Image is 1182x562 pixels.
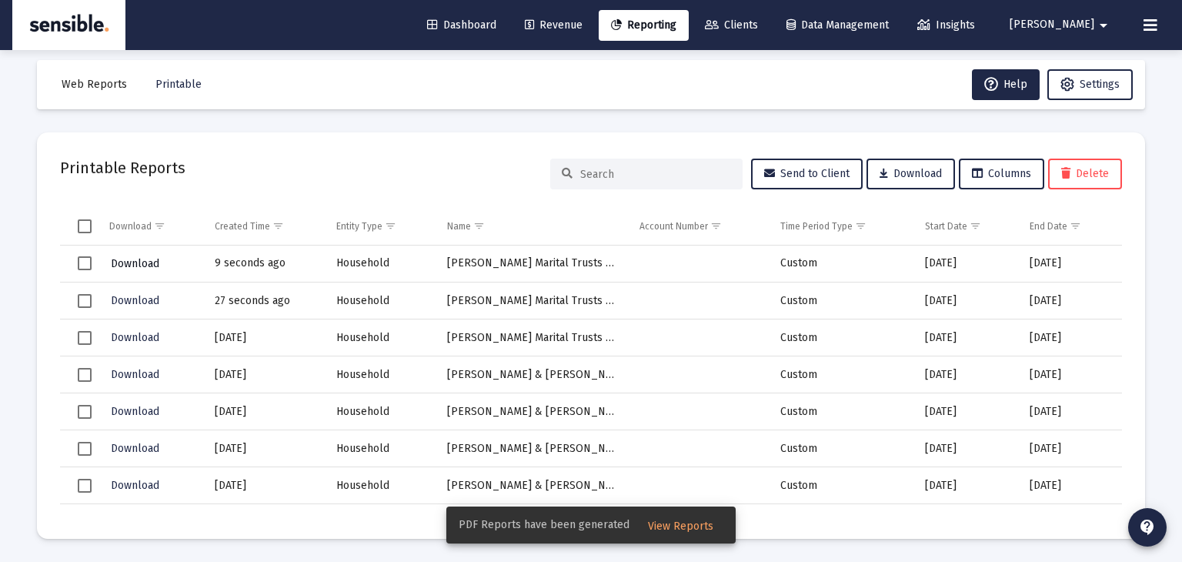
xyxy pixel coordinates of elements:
span: Show filter options for column 'Download' [154,220,165,232]
td: Custom [770,319,914,356]
span: PDF Reports have been generated [459,517,629,533]
span: Download [111,442,159,455]
div: Account Number [639,220,708,232]
td: Household [326,467,436,504]
td: Column Download [98,208,204,245]
span: Show filter options for column 'Time Period Type' [855,220,866,232]
button: Delete [1048,159,1122,189]
td: Household [326,430,436,467]
span: View Reports [648,520,713,533]
td: 9 seconds ago [204,246,326,283]
button: Download [109,474,161,497]
span: Data Management [786,18,889,32]
a: Insights [905,10,987,41]
td: Custom [770,356,914,393]
span: Reporting [611,18,676,32]
span: Columns [972,167,1031,180]
button: Download [109,363,161,386]
span: Download [111,257,159,270]
span: Download [111,405,159,418]
td: John Beatty & Kathleen Akers Household [436,430,629,467]
td: Household [326,283,436,319]
button: View Reports [636,511,726,539]
span: Show filter options for column 'Name' [473,220,485,232]
td: Custom [770,430,914,467]
button: Download [109,437,161,460]
td: Custom [770,393,914,430]
td: [DATE] [914,319,1020,356]
button: Send to Client [751,159,863,189]
td: Column End Date [1019,208,1122,245]
a: Data Management [774,10,901,41]
button: Download [866,159,955,189]
div: Start Date [925,220,967,232]
h2: Printable Reports [60,156,185,180]
button: Help [972,69,1040,100]
td: [DATE] [204,393,326,430]
div: Entity Type [336,220,382,232]
button: Columns [959,159,1044,189]
td: Custom [770,283,914,319]
button: Settings [1047,69,1133,100]
button: Download [109,289,161,312]
td: Household [326,319,436,356]
span: Revenue [525,18,583,32]
span: Dashboard [427,18,496,32]
td: Column Start Date [914,208,1020,245]
button: Web Reports [49,69,139,100]
td: Column Time Period Type [770,208,914,245]
div: End Date [1030,220,1067,232]
div: Select all [78,219,92,233]
td: Column Name [436,208,629,245]
td: [DATE] [914,283,1020,319]
button: Download [109,326,161,349]
td: [DATE] [914,504,1020,541]
a: Dashboard [415,10,509,41]
td: [DATE] [204,504,326,541]
span: Clients [705,18,758,32]
span: Show filter options for column 'Start Date' [970,220,981,232]
span: Delete [1061,167,1109,180]
span: Download [111,294,159,307]
a: Clients [693,10,770,41]
button: Download [109,253,161,275]
span: Web Reports [62,78,127,91]
td: [DATE] [1019,467,1122,504]
td: [DATE] [204,356,326,393]
td: Column Account Number [629,208,770,245]
span: Download [111,331,159,344]
div: Select row [78,256,92,270]
div: Select row [78,479,92,493]
td: 27 seconds ago [204,283,326,319]
td: [DATE] [914,467,1020,504]
span: Show filter options for column 'Created Time' [272,220,284,232]
span: Download [111,368,159,381]
td: John Beatty & Kathleen Akers Household [436,393,629,430]
td: [DATE] [1019,393,1122,430]
div: Select row [78,442,92,456]
mat-icon: arrow_drop_down [1094,10,1113,41]
span: Settings [1080,78,1120,91]
div: Name [447,220,471,232]
td: Household [326,356,436,393]
div: Select row [78,331,92,345]
div: Select row [78,516,92,530]
span: [PERSON_NAME] [1010,18,1094,32]
span: Insights [917,18,975,32]
td: [PERSON_NAME] Marital Trusts Household [436,319,629,356]
span: Show filter options for column 'Account Number' [710,220,722,232]
td: [DATE] [204,319,326,356]
button: [PERSON_NAME] [991,9,1131,40]
button: Printable [143,69,214,100]
td: Household [326,246,436,283]
mat-icon: contact_support [1138,518,1157,537]
td: Column Entity Type [326,208,436,245]
td: Household [326,393,436,430]
td: John Beatty & Kathleen Akers Household [436,467,629,504]
span: Download [111,479,159,492]
td: [DATE] [1019,430,1122,467]
span: Printable [155,78,202,91]
span: Download [880,167,942,180]
span: Help [984,78,1027,91]
span: Show filter options for column 'Entity Type' [385,220,396,232]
